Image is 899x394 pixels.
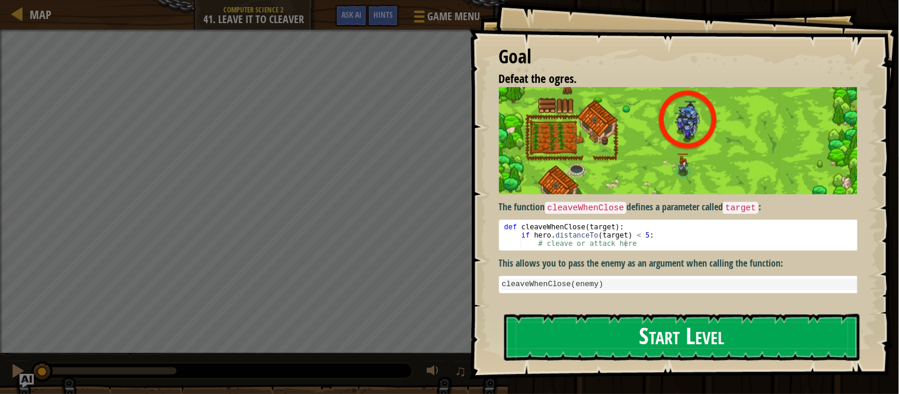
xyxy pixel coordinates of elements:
li: Defeat the ogres. [484,71,855,88]
button: Game Menu [405,5,487,33]
button: Ctrl + P: Pause [6,360,30,385]
div: Goal [499,43,858,71]
span: ♫ [455,362,467,380]
img: Leave it to cleaver [499,87,869,194]
code: cleaveWhenClose [545,202,627,214]
button: Ask AI [20,374,34,388]
p: This allows you to pass the enemy as an argument when calling the function: [499,257,869,270]
button: Adjust volume [423,360,447,385]
button: Start Level [504,314,860,361]
span: Game Menu [427,9,480,24]
button: Ask AI [335,5,367,27]
span: Ask AI [341,9,361,20]
span: Hints [373,9,393,20]
code: cleaveWhenClose(enemy) [502,280,604,289]
p: The function defines a parameter called : [499,200,869,214]
code: target [723,202,759,214]
span: Map [30,7,52,23]
button: ♫ [453,360,473,385]
a: Map [24,7,52,23]
span: Defeat the ogres. [499,71,577,87]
